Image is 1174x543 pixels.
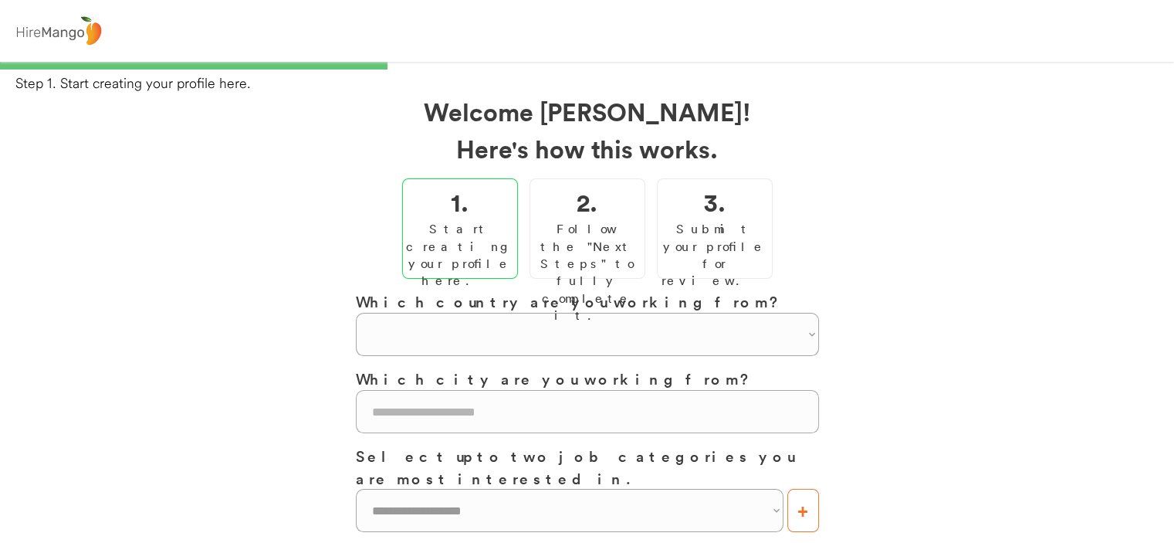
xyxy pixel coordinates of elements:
img: logo%20-%20hiremango%20gray.png [12,13,106,49]
div: 33% [3,62,1171,70]
h2: 3. [704,183,726,220]
h2: 1. [451,183,469,220]
h3: Which city are you working from? [356,368,819,390]
button: + [787,489,819,532]
h3: Which country are you working from? [356,290,819,313]
h3: Select up to two job categories you are most interested in. [356,445,819,489]
div: Step 1. Start creating your profile here. [15,73,1174,93]
div: Start creating your profile here. [406,220,514,290]
div: Submit your profile for review. [661,220,768,290]
h2: Welcome [PERSON_NAME]! Here's how this works. [356,93,819,167]
h2: 2. [577,183,597,220]
div: Follow the "Next Steps" to fully complete it. [534,220,641,324]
